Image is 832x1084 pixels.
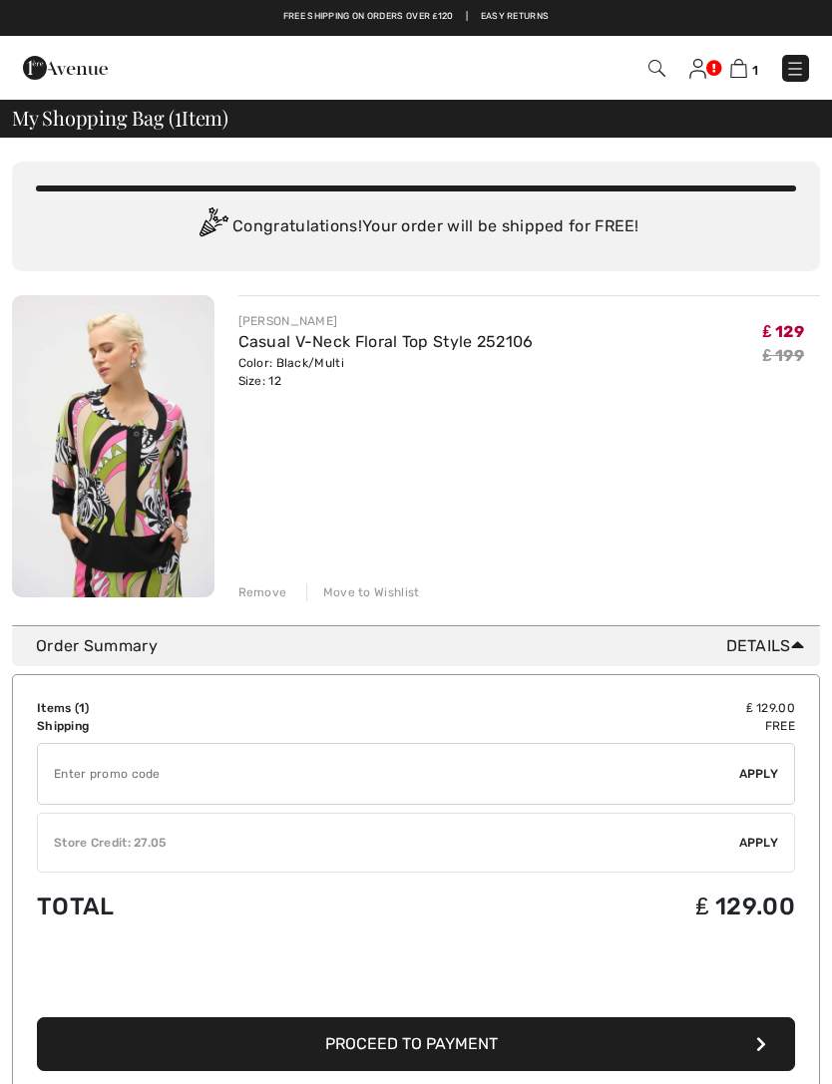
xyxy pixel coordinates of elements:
[739,834,779,852] span: Apply
[739,765,779,783] span: Apply
[238,354,534,390] div: Color: Black/Multi Size: 12
[730,56,758,80] a: 1
[23,48,108,88] img: 1ère Avenue
[238,312,534,330] div: [PERSON_NAME]
[12,295,214,597] img: Casual V-Neck Floral Top Style 252106
[752,63,758,78] span: 1
[38,744,739,804] input: Promo code
[12,108,228,128] span: My Shopping Bag ( Item)
[38,834,739,852] div: Store Credit: 27.05
[238,583,287,601] div: Remove
[37,1017,795,1071] button: Proceed to Payment
[726,634,812,658] span: Details
[306,583,420,601] div: Move to Wishlist
[283,10,454,24] a: Free shipping on orders over ₤120
[175,103,182,129] span: 1
[368,873,795,940] td: ₤ 129.00
[36,207,796,247] div: Congratulations! Your order will be shipped for FREE!
[37,873,368,940] td: Total
[368,717,795,735] td: Free
[37,955,795,1010] iframe: PayPal
[36,634,812,658] div: Order Summary
[763,322,804,341] span: ₤ 129
[648,60,665,77] img: Search
[730,59,747,78] img: Shopping Bag
[785,59,805,79] img: Menu
[325,1034,498,1053] span: Proceed to Payment
[37,699,368,717] td: Items ( )
[79,701,85,715] span: 1
[466,10,468,24] span: |
[763,346,804,365] s: ₤ 199
[23,57,108,76] a: 1ère Avenue
[238,332,534,351] a: Casual V-Neck Floral Top Style 252106
[37,717,368,735] td: Shipping
[193,207,232,247] img: Congratulation2.svg
[481,10,550,24] a: Easy Returns
[689,59,706,79] img: My Info
[368,699,795,717] td: ₤ 129.00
